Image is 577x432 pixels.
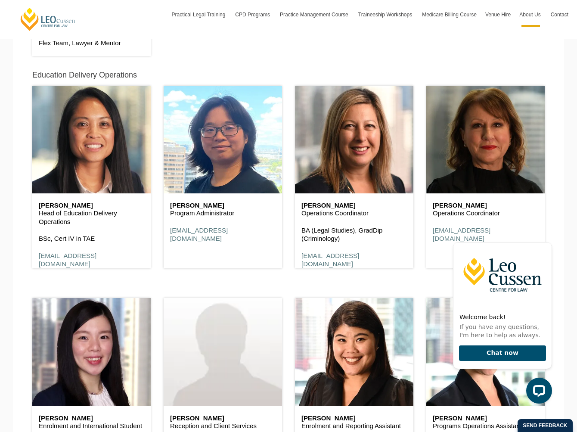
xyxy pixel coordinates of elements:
a: About Us [515,2,546,27]
a: [EMAIL_ADDRESS][DOMAIN_NAME] [301,252,359,268]
a: Practice Management Course [276,2,354,27]
h6: [PERSON_NAME] [301,202,407,209]
h6: [PERSON_NAME] [170,415,276,422]
p: BA (Legal Studies), GradDip (Criminology) [301,226,407,243]
a: Medicare Billing Course [418,2,481,27]
a: [PERSON_NAME] Centre for Law [19,7,77,31]
h6: [PERSON_NAME] [433,202,538,209]
a: [EMAIL_ADDRESS][DOMAIN_NAME] [170,227,228,242]
h6: [PERSON_NAME] [170,202,276,209]
p: Head of Education Delivery Operations [39,209,144,226]
a: Practical Legal Training [168,2,231,27]
p: Operations Coordinator [301,209,407,218]
p: Enrolment and Reporting Assistant [301,422,407,430]
p: Reception and Client Services [170,422,276,430]
a: [EMAIL_ADDRESS][DOMAIN_NAME] [433,227,490,242]
p: Flex Team, Lawyer & Mentor [39,39,144,47]
a: Venue Hire [481,2,515,27]
a: Traineeship Workshops [354,2,418,27]
h5: Education Delivery Operations [32,71,137,80]
a: [EMAIL_ADDRESS][DOMAIN_NAME] [39,252,96,268]
h6: [PERSON_NAME] [39,415,144,422]
a: CPD Programs [231,2,276,27]
h6: [PERSON_NAME] [433,415,538,422]
iframe: LiveChat chat widget [446,227,555,410]
p: BSc, Cert IV in TAE [39,234,144,243]
p: Program Administrator [170,209,276,218]
a: Contact [546,2,573,27]
h6: [PERSON_NAME] [301,415,407,422]
h6: [PERSON_NAME] [39,202,144,209]
p: Operations Coordinator [433,209,538,218]
p: Programs Operations Assistant [433,422,538,430]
